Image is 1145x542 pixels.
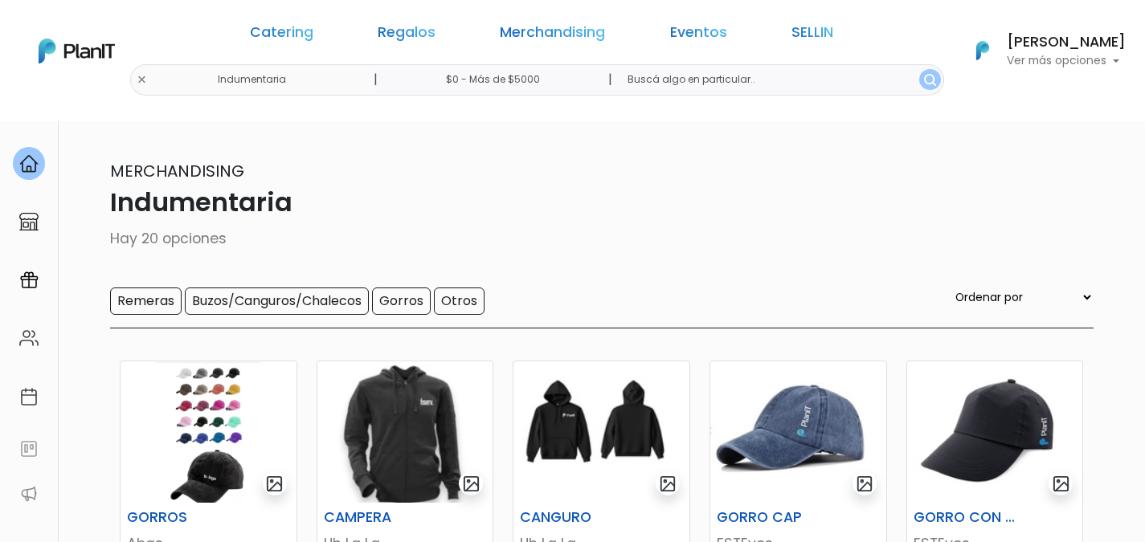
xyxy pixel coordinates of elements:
[374,70,378,89] p: |
[39,39,115,63] img: PlanIt Logo
[19,328,39,348] img: people-662611757002400ad9ed0e3c099ab2801c6687ba6c219adb57efc949bc21e19d.svg
[1052,475,1070,493] img: gallery-light
[137,75,147,85] img: close-6986928ebcb1d6c9903e3b54e860dbc4d054630f23adef3a32610726dff6a82b.svg
[856,475,874,493] img: gallery-light
[670,26,727,45] a: Eventos
[19,154,39,173] img: home-e721727adea9d79c4d83392d1f703f7f8bce08238fde08b1acbfd93340b81755.svg
[791,26,833,45] a: SELLIN
[185,287,369,315] input: Buzos/Canguros/Chalecos
[19,212,39,231] img: marketplace-4ceaa7011d94191e9ded77b95e3339b90024bf715f7c57f8cf31f2d8c509eaba.svg
[19,271,39,290] img: campaigns-02234683943229c281be62815700db0a1741e53638e28bf9629b52c665b00959.svg
[510,509,632,526] h6: CANGURO
[513,361,689,503] img: thumb_3A05FBC8-2DB5-431F-BA97-2D65BECB12AC.jpeg
[615,64,943,96] input: Buscá algo en particular..
[924,74,936,86] img: search_button-432b6d5273f82d61273b3651a40e1bd1b912527efae98b1b7a1b2c0702e16a8d.svg
[265,475,284,493] img: gallery-light
[907,361,1083,503] img: thumb_707AFA72-D756-485A-A361-CB3B85823AC1.jpeg
[52,228,1094,249] p: Hay 20 opciones
[317,361,493,503] img: thumb_2000___2000-Photoroom.jpg
[434,287,485,315] input: Otros
[121,361,296,503] img: thumb_Dise%C3%B1o_sin_t%C3%ADtulo_-_2025-02-14T102827.188.png
[19,439,39,458] img: feedback-78b5a0c8f98aac82b08bfc38622c3050aee476f2c9584af64705fc4e61158814.svg
[462,475,480,493] img: gallery-light
[110,287,182,315] input: Remeras
[314,509,436,526] h6: CAMPERA
[500,26,605,45] a: Merchandising
[710,361,886,503] img: thumb_872B7328-1564-4CA6-AE3B-E9AAAE194E89.jpeg
[52,159,1094,183] p: Merchandising
[19,484,39,503] img: partners-52edf745621dab592f3b2c58e3bca9d71375a7ef29c3b500c9f145b62cc070d4.svg
[372,287,431,315] input: Gorros
[608,70,612,89] p: |
[1007,35,1126,50] h6: [PERSON_NAME]
[904,509,1025,526] h6: GORRO CON VELCRO
[378,26,436,45] a: Regalos
[250,26,313,45] a: Catering
[19,387,39,406] img: calendar-87d922413cdce8b2cf7b7f5f62616a5cf9e4887200fb71536465627b3292af00.svg
[707,509,828,526] h6: GORRO CAP
[659,475,677,493] img: gallery-light
[955,30,1126,71] button: PlanIt Logo [PERSON_NAME] Ver más opciones
[117,509,239,526] h6: GORROS
[52,183,1094,222] p: Indumentaria
[1007,55,1126,67] p: Ver más opciones
[965,33,1000,68] img: PlanIt Logo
